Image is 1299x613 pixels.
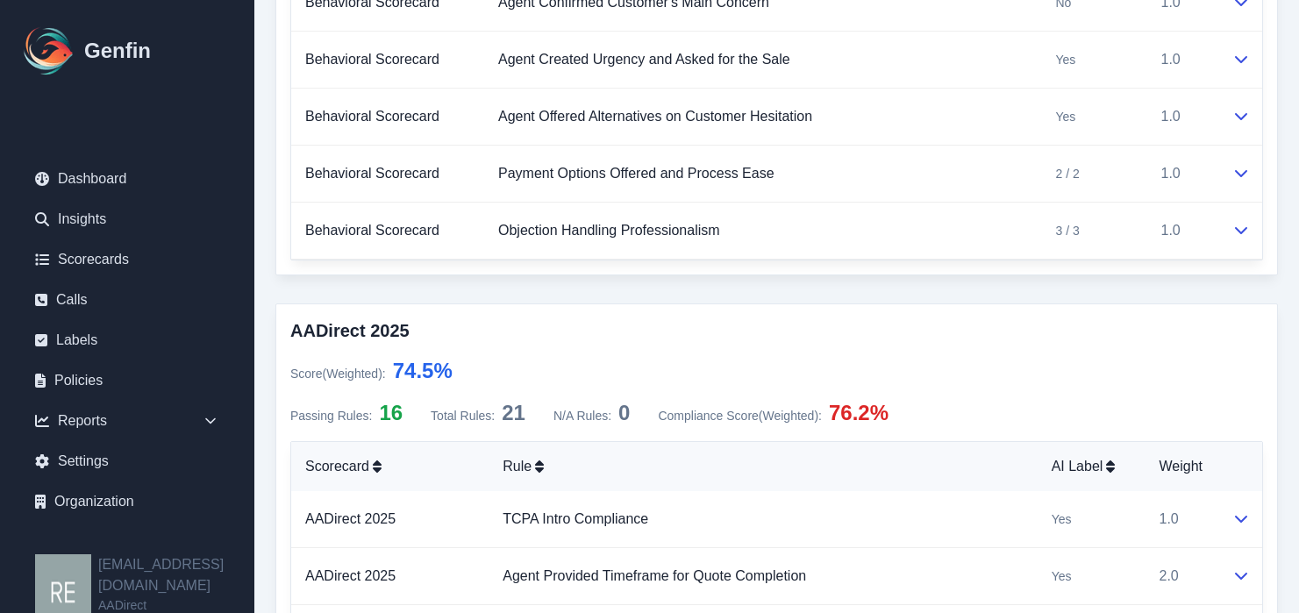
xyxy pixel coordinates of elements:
[498,166,774,181] a: Payment Options Offered and Process Ease
[1055,108,1075,125] span: Yes
[290,409,372,423] span: Passing Rules:
[393,359,453,382] span: 74.5 %
[503,511,648,526] a: TCPA Intro Compliance
[618,401,630,424] span: 0
[305,223,439,238] a: Behavioral Scorecard
[305,568,396,583] a: AADirect 2025
[1146,491,1218,548] td: 1.0
[21,202,233,237] a: Insights
[1055,165,1079,182] span: 2 / 2
[21,403,233,438] div: Reports
[21,23,77,79] img: Logo
[21,444,233,479] a: Settings
[21,363,233,398] a: Policies
[1146,32,1218,89] td: 1.0
[1052,456,1131,477] div: AI Label
[553,409,611,423] span: N/A Rules:
[1052,510,1072,528] span: Yes
[503,568,806,583] a: Agent Provided Timeframe for Quote Completion
[658,409,822,423] span: Compliance Score (Weighted) :
[21,484,233,519] a: Organization
[290,367,386,381] span: Score (Weighted) :
[84,37,151,65] h1: Genfin
[829,401,889,424] span: 76.2%
[21,323,233,358] a: Labels
[502,401,525,424] span: 21
[1146,89,1218,146] td: 1.0
[21,161,233,196] a: Dashboard
[1055,222,1079,239] span: 3 / 3
[1146,146,1218,203] td: 1.0
[1146,548,1218,605] td: 2.0
[498,223,720,238] a: Objection Handling Professionalism
[1055,51,1075,68] span: Yes
[305,166,439,181] a: Behavioral Scorecard
[379,401,403,424] span: 16
[305,511,396,526] a: AADirect 2025
[305,109,439,124] a: Behavioral Scorecard
[21,282,233,317] a: Calls
[98,554,254,596] h2: [EMAIL_ADDRESS][DOMAIN_NAME]
[1160,456,1203,477] span: Weight
[1052,567,1072,585] span: Yes
[305,456,475,477] div: Scorecard
[503,456,1023,477] div: Rule
[498,52,790,67] a: Agent Created Urgency and Asked for the Sale
[431,409,495,423] span: Total Rules:
[1146,203,1218,260] td: 1.0
[305,52,439,67] a: Behavioral Scorecard
[498,109,812,124] a: Agent Offered Alternatives on Customer Hesitation
[21,242,233,277] a: Scorecards
[290,318,1263,343] h3: AADirect 2025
